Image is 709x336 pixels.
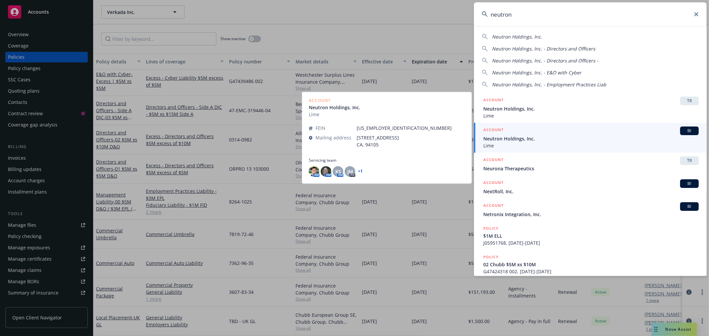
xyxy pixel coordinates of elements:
span: TR [683,98,696,104]
span: Neutron Holdings, Inc. - Employment Practices Liab [492,81,606,88]
span: G47424318 002, [DATE]-[DATE] [483,268,699,275]
span: BI [683,128,696,134]
h5: ACCOUNT [483,126,504,134]
h5: ACCOUNT [483,97,504,105]
span: Neutron Holdings, Inc. - Directors and Officers - [492,57,598,64]
span: Neutron Holdings, Inc. - Directors and Officers [492,45,595,52]
a: ACCOUNTTRNeutron Holdings, Inc.Lime [474,93,707,123]
h5: ACCOUNT [483,202,504,210]
span: Neutron Holdings, Inc. [492,34,542,40]
span: TR [683,158,696,164]
span: J05951768, [DATE]-[DATE] [483,239,699,246]
span: Neutron Holdings, Inc. - E&O with Cyber [492,69,581,76]
h5: ACCOUNT [483,156,504,164]
span: $1M ELL [483,232,699,239]
span: NextRoll, Inc. [483,188,699,195]
h5: POLICY [483,225,499,232]
a: ACCOUNTTRNeurona Therapeutics [474,153,707,176]
a: ACCOUNTBINeutron Holdings, Inc.Lime [474,123,707,153]
span: Lime [483,112,699,119]
span: Netronix Integration, Inc. [483,211,699,218]
span: BI [683,181,696,187]
span: Neurona Therapeutics [483,165,699,172]
a: ACCOUNTBINetronix Integration, Inc. [474,199,707,221]
h5: ACCOUNT [483,179,504,187]
h5: POLICY [483,254,499,260]
a: ACCOUNTBINextRoll, Inc. [474,176,707,199]
input: Search... [474,2,707,26]
span: Neutron Holdings, Inc. [483,135,699,142]
span: Neutron Holdings, Inc. [483,105,699,112]
span: BI [683,204,696,210]
a: POLICY02 Chubb $5M xs $10MG47424318 002, [DATE]-[DATE] [474,250,707,279]
span: 02 Chubb $5M xs $10M [483,261,699,268]
span: Lime [483,142,699,149]
a: POLICY$1M ELLJ05951768, [DATE]-[DATE] [474,221,707,250]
